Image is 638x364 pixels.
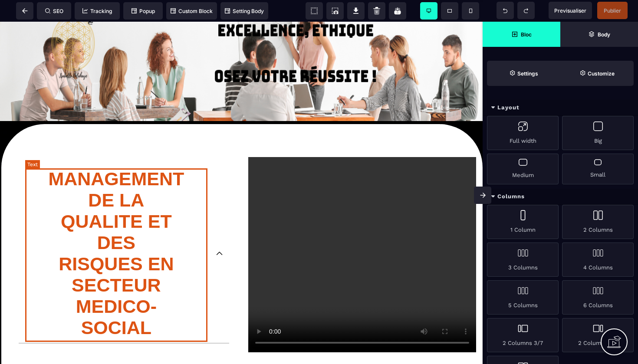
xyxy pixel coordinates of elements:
[521,31,532,38] strong: Bloc
[517,70,538,77] strong: Settings
[487,318,559,352] div: 2 Columns 3/7
[562,154,634,184] div: Small
[598,31,610,38] strong: Body
[588,70,615,77] strong: Customize
[562,116,634,150] div: Big
[487,61,560,86] span: Settings
[483,22,560,47] span: Open Blocks
[326,2,344,20] span: Screenshot
[483,189,638,205] div: Columns
[225,8,264,14] span: Setting Body
[562,280,634,315] div: 6 Columns
[562,318,634,352] div: 2 Columns 7/3
[306,2,323,20] span: View components
[25,147,207,317] p: MANAGEMENT DE LA QUALITE ET DES RISQUES EN SECTEUR MEDICO- SOCIAL
[487,205,559,239] div: 1 Column
[483,100,638,116] div: Layout
[45,8,63,14] span: SEO
[82,8,112,14] span: Tracking
[560,22,638,47] span: Open Layer Manager
[554,7,586,14] span: Previsualiser
[132,8,155,14] span: Popup
[560,61,634,86] span: Open Style Manager
[171,8,213,14] span: Custom Block
[487,280,559,315] div: 5 Columns
[562,243,634,277] div: 4 Columns
[562,205,634,239] div: 2 Columns
[604,7,621,14] span: Publier
[487,243,559,277] div: 3 Columns
[487,116,559,150] div: Full width
[549,2,592,19] span: Preview
[487,154,559,184] div: Medium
